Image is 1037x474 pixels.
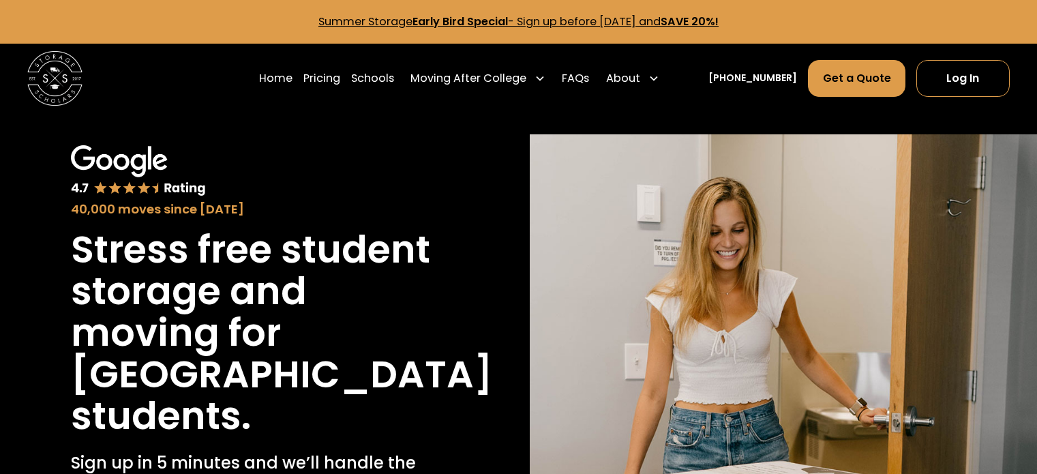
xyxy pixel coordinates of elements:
[405,59,551,98] div: Moving After College
[601,59,665,98] div: About
[259,59,292,98] a: Home
[410,70,526,87] div: Moving After College
[351,59,394,98] a: Schools
[808,60,905,97] a: Get a Quote
[71,396,251,437] h1: students.
[27,51,82,106] img: Storage Scholars main logo
[71,145,205,197] img: Google 4.7 star rating
[661,14,719,29] strong: SAVE 20%!
[412,14,508,29] strong: Early Bird Special
[708,71,797,85] a: [PHONE_NUMBER]
[916,60,1010,97] a: Log In
[71,229,436,354] h1: Stress free student storage and moving for
[562,59,589,98] a: FAQs
[303,59,340,98] a: Pricing
[606,70,640,87] div: About
[318,14,719,29] a: Summer StorageEarly Bird Special- Sign up before [DATE] andSAVE 20%!
[71,200,436,218] div: 40,000 moves since [DATE]
[71,354,492,396] h1: [GEOGRAPHIC_DATA]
